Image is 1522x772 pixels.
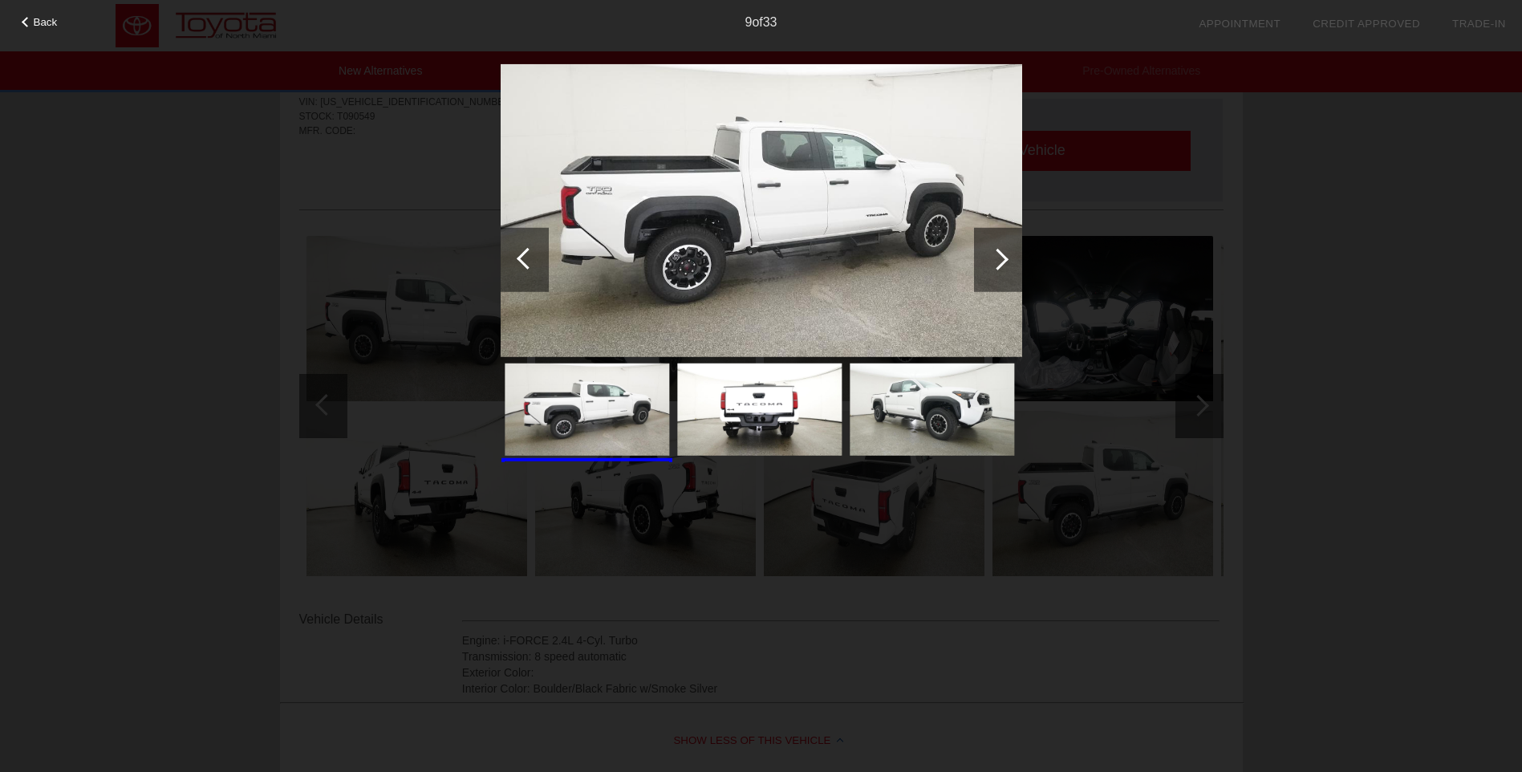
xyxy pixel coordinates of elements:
a: Trade-In [1452,18,1506,30]
a: Appointment [1199,18,1281,30]
img: d6955bf2ffe709348ade37a056f41804.jpg [501,63,1022,357]
img: 3ea0156fb90ef1235bc688e84683de5b.jpg [850,364,1014,456]
img: d6955bf2ffe709348ade37a056f41804.jpg [505,364,669,456]
span: 9 [745,15,752,29]
span: 33 [763,15,777,29]
span: Back [34,16,58,28]
img: 17ef8d0654e89a9345eb55cddc3735a2.jpg [677,364,842,456]
a: Credit Approved [1313,18,1420,30]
